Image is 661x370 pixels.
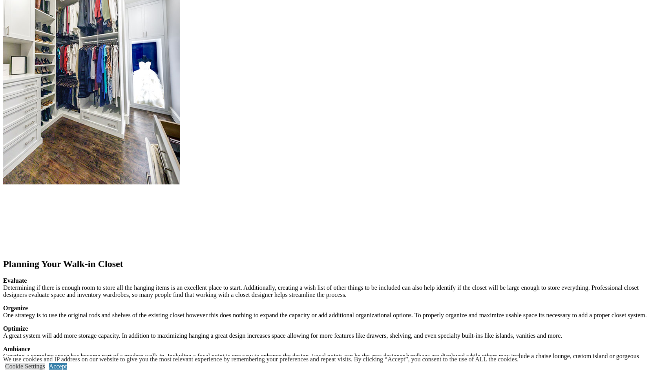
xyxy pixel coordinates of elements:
a: Accept [49,363,67,370]
div: We use cookies and IP address on our website to give you the most relevant experience by remember... [3,356,519,363]
strong: Optimize [3,325,28,332]
p: Creating a complete space has become part of a modern walk-in. Including a focal point is one way... [3,346,658,367]
strong: Evaluate [3,277,27,284]
h2: Planning Your Walk-in Closet [3,259,658,269]
a: Cookie Settings [5,363,45,370]
strong: Organize [3,305,28,311]
p: Determining if there is enough room to store all the hanging items is an excellent place to start... [3,277,658,298]
p: A great system will add more storage capacity. In addition to maximizing hanging a great design i... [3,325,658,339]
strong: Ambiance [3,346,30,352]
p: One strategy is to use the original rods and shelves of the existing closet however this does not... [3,305,658,319]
